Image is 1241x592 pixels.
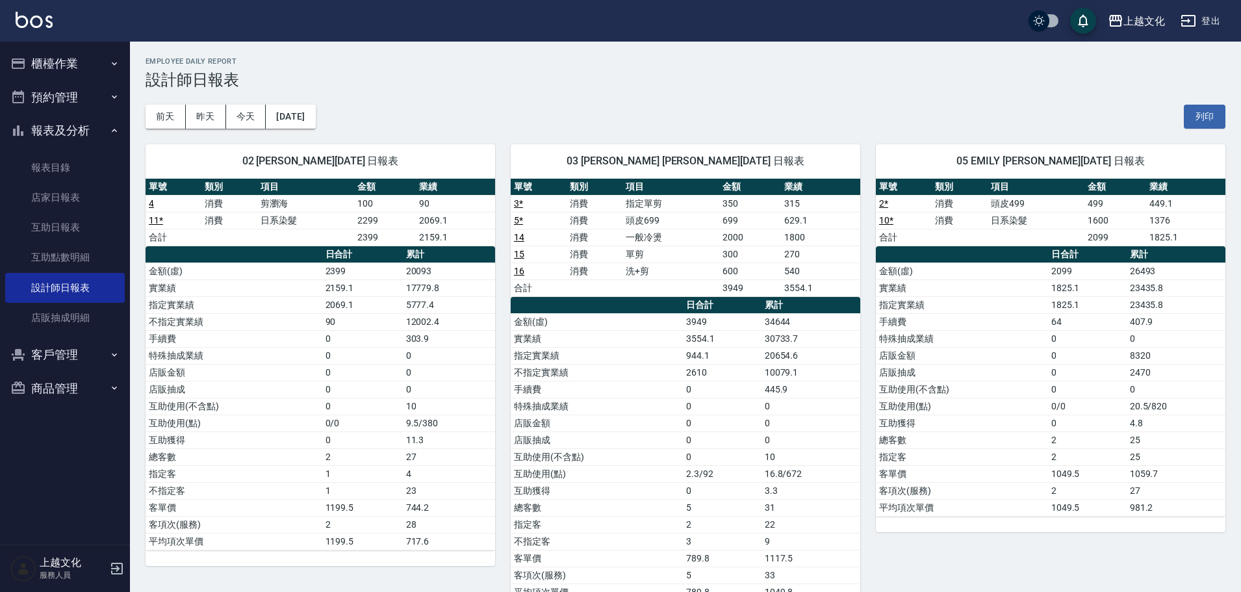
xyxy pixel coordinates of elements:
[146,179,495,246] table: a dense table
[40,556,106,569] h5: 上越文化
[761,550,860,567] td: 1117.5
[622,246,719,263] td: 單剪
[683,415,761,431] td: 0
[511,415,683,431] td: 店販金額
[876,179,932,196] th: 單號
[146,448,322,465] td: 總客數
[781,195,860,212] td: 315
[876,431,1048,448] td: 總客數
[1127,381,1225,398] td: 0
[719,212,781,229] td: 699
[403,482,495,499] td: 23
[567,263,622,279] td: 消費
[416,212,495,229] td: 2069.1
[403,279,495,296] td: 17779.8
[1127,313,1225,330] td: 407.9
[876,465,1048,482] td: 客單價
[683,313,761,330] td: 3949
[201,179,257,196] th: 類別
[1048,330,1127,347] td: 0
[526,155,845,168] span: 03 [PERSON_NAME] [PERSON_NAME][DATE] 日報表
[146,296,322,313] td: 指定實業績
[876,499,1048,516] td: 平均項次單價
[876,415,1048,431] td: 互助獲得
[781,263,860,279] td: 540
[146,465,322,482] td: 指定客
[511,179,567,196] th: 單號
[1048,381,1127,398] td: 0
[988,179,1084,196] th: 項目
[891,155,1210,168] span: 05 EMILY [PERSON_NAME][DATE] 日報表
[403,516,495,533] td: 28
[146,279,322,296] td: 實業績
[146,431,322,448] td: 互助獲得
[1084,195,1146,212] td: 499
[403,415,495,431] td: 9.5/380
[322,499,403,516] td: 1199.5
[322,516,403,533] td: 2
[1127,499,1225,516] td: 981.2
[322,313,403,330] td: 90
[146,105,186,129] button: 前天
[1146,229,1225,246] td: 1825.1
[761,567,860,584] td: 33
[876,448,1048,465] td: 指定客
[403,246,495,263] th: 累計
[40,569,106,581] p: 服務人員
[1127,246,1225,263] th: 累計
[403,431,495,448] td: 11.3
[567,229,622,246] td: 消費
[416,229,495,246] td: 2159.1
[1127,448,1225,465] td: 25
[683,398,761,415] td: 0
[567,179,622,196] th: 類別
[1048,431,1127,448] td: 2
[719,279,781,296] td: 3949
[511,567,683,584] td: 客項次(服務)
[322,415,403,431] td: 0/0
[257,212,354,229] td: 日系染髮
[876,330,1048,347] td: 特殊抽成業績
[1146,195,1225,212] td: 449.1
[5,242,125,272] a: 互助點數明細
[226,105,266,129] button: 今天
[322,246,403,263] th: 日合計
[719,246,781,263] td: 300
[146,415,322,431] td: 互助使用(點)
[761,398,860,415] td: 0
[146,313,322,330] td: 不指定實業績
[1127,415,1225,431] td: 4.8
[403,330,495,347] td: 303.9
[403,313,495,330] td: 12002.4
[146,499,322,516] td: 客單價
[266,105,315,129] button: [DATE]
[146,347,322,364] td: 特殊抽成業績
[511,179,860,297] table: a dense table
[719,263,781,279] td: 600
[761,499,860,516] td: 31
[511,364,683,381] td: 不指定實業績
[567,195,622,212] td: 消費
[1175,9,1225,33] button: 登出
[761,448,860,465] td: 10
[511,533,683,550] td: 不指定客
[876,229,932,246] td: 合計
[1084,229,1146,246] td: 2099
[322,533,403,550] td: 1199.5
[201,195,257,212] td: 消費
[932,212,988,229] td: 消費
[1146,179,1225,196] th: 業績
[403,364,495,381] td: 0
[161,155,480,168] span: 02 [PERSON_NAME][DATE] 日報表
[1103,8,1170,34] button: 上越文化
[403,465,495,482] td: 4
[1084,212,1146,229] td: 1600
[876,313,1048,330] td: 手續費
[149,198,154,209] a: 4
[683,533,761,550] td: 3
[761,533,860,550] td: 9
[1048,364,1127,381] td: 0
[1127,263,1225,279] td: 26493
[511,465,683,482] td: 互助使用(點)
[781,179,860,196] th: 業績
